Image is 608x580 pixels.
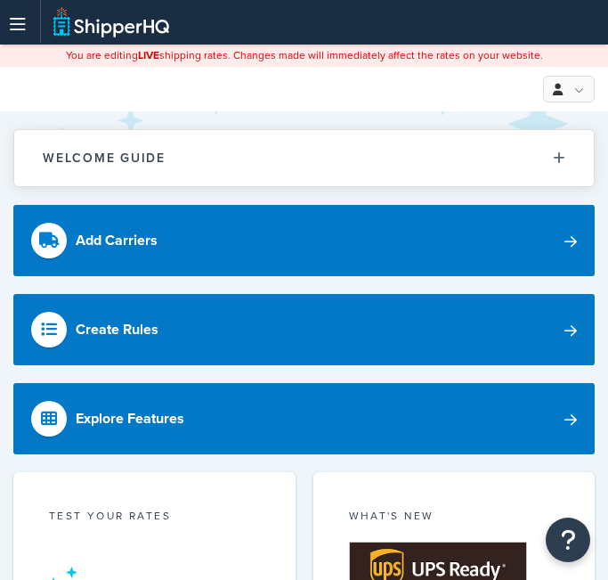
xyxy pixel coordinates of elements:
a: Add Carriers [13,205,595,276]
h2: Welcome Guide [43,151,166,165]
b: LIVE [138,47,159,63]
div: Explore Features [76,406,184,431]
div: What's New [349,508,560,528]
div: Add Carriers [76,228,158,253]
div: Test your rates [49,508,260,528]
a: Explore Features [13,383,595,454]
a: Create Rules [13,294,595,365]
div: Create Rules [76,317,158,342]
button: Open Resource Center [546,518,590,562]
button: Welcome Guide [14,130,594,186]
